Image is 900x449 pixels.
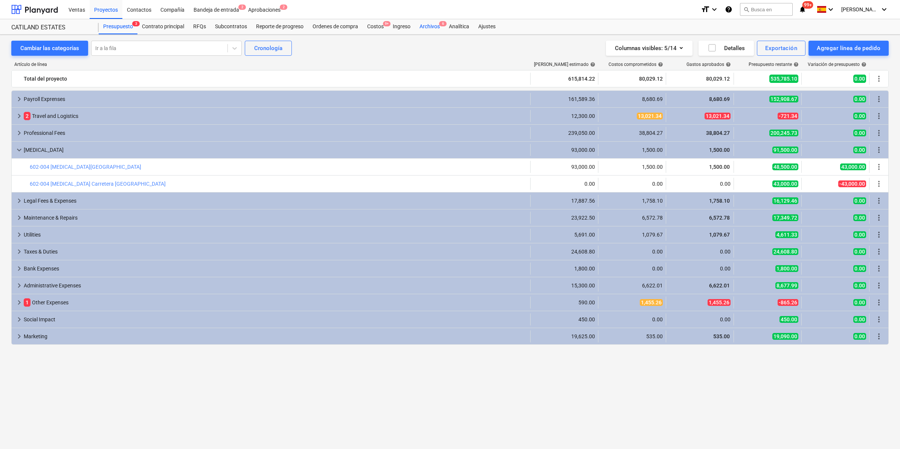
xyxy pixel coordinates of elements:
[24,298,31,307] span: 1
[308,19,363,34] div: Ordenes de compra
[874,111,883,121] span: Mas acciones
[211,19,252,34] div: Subcontratos
[15,315,24,324] span: keyboard_arrow_right
[534,266,595,272] div: 1,800.00
[880,5,889,14] i: keyboard_arrow_down
[24,263,527,275] div: Bank Expenses
[534,62,595,67] div: [PERSON_NAME] estimado
[841,6,879,12] span: [PERSON_NAME]
[534,181,595,187] div: 0.00
[874,281,883,290] span: Mas acciones
[24,296,527,308] div: Other Expenses
[772,333,798,340] span: 19,090.00
[874,315,883,324] span: Mas acciones
[245,41,292,56] button: Cronología
[792,62,799,67] span: help
[601,215,663,221] div: 6,572.78
[808,41,889,56] button: Agregar línea de pedido
[765,43,797,53] div: Exportación
[775,282,798,289] span: 8,677.99
[24,93,527,105] div: Payroll Exprenses
[853,96,866,102] span: 0.00
[534,333,595,339] div: 19,625.00
[534,113,595,119] div: 12,300.00
[601,316,663,322] div: 0.00
[769,96,798,102] span: 152,908.67
[132,21,140,26] span: 3
[874,74,883,83] span: Mas acciones
[11,41,88,56] button: Cambiar las categorías
[252,19,308,34] a: Reporte de progreso
[30,164,141,170] a: 602-004 [MEDICAL_DATA][GEOGRAPHIC_DATA]
[778,299,798,306] span: -865.26
[601,164,663,170] div: 1,500.00
[705,130,731,136] span: 38,804.27
[363,19,388,34] a: Costos9+
[826,5,835,14] i: keyboard_arrow_down
[772,180,798,187] span: 43,000.00
[708,215,731,221] span: 6,572.78
[853,316,866,323] span: 0.00
[15,281,24,290] span: keyboard_arrow_right
[710,5,719,14] i: keyboard_arrow_down
[606,41,693,56] button: Columnas visibles:5/14
[817,43,880,53] div: Agregar línea de pedido
[589,62,595,67] span: help
[853,231,866,238] span: 0.00
[444,19,474,34] div: Analítica
[772,163,798,170] span: 48,500.00
[15,332,24,341] span: keyboard_arrow_right
[853,214,866,221] span: 0.00
[853,282,866,289] span: 0.00
[799,5,806,14] i: notifications
[772,197,798,204] span: 16,129.46
[534,215,595,221] div: 23,922.50
[853,299,866,306] span: 0.00
[15,196,24,205] span: keyboard_arrow_right
[712,333,731,339] span: 535.00
[15,230,24,239] span: keyboard_arrow_right
[439,21,447,26] span: 6
[853,113,866,119] span: 0.00
[388,19,415,34] a: Ingreso
[15,145,24,154] span: keyboard_arrow_down
[474,19,500,34] a: Ajustes
[874,162,883,171] span: Mas acciones
[705,113,731,119] span: 13,021.34
[669,266,731,272] div: 0.00
[775,231,798,238] span: 4,611.33
[189,19,211,34] div: RFQs
[99,19,137,34] a: Presupuesto3
[15,128,24,137] span: keyboard_arrow_right
[778,113,798,119] span: -721.34
[280,5,287,10] span: 2
[15,111,24,121] span: keyboard_arrow_right
[383,21,391,26] span: 9+
[601,232,663,238] div: 1,079.67
[686,62,731,67] div: Gastos aprobados
[874,298,883,307] span: Mas acciones
[601,198,663,204] div: 1,758.10
[601,249,663,255] div: 0.00
[775,265,798,272] span: 1,800.00
[743,6,749,12] span: search
[254,43,282,53] div: Cronología
[534,232,595,238] div: 5,691.00
[534,249,595,255] div: 24,608.80
[11,24,90,32] div: CATILAND ESTATES
[669,181,731,187] div: 0.00
[534,198,595,204] div: 17,887.56
[609,62,663,67] div: Costos comprometidos
[11,62,531,67] div: Artículo de línea
[137,19,189,34] a: Contrato principal
[701,5,710,14] i: format_size
[708,283,731,289] span: 6,622.01
[874,196,883,205] span: Mas acciones
[99,19,137,34] div: Presupuesto
[853,75,866,83] span: 0.00
[853,147,866,153] span: 0.00
[840,163,866,170] span: 43,000.00
[24,279,527,292] div: Administrative Expenses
